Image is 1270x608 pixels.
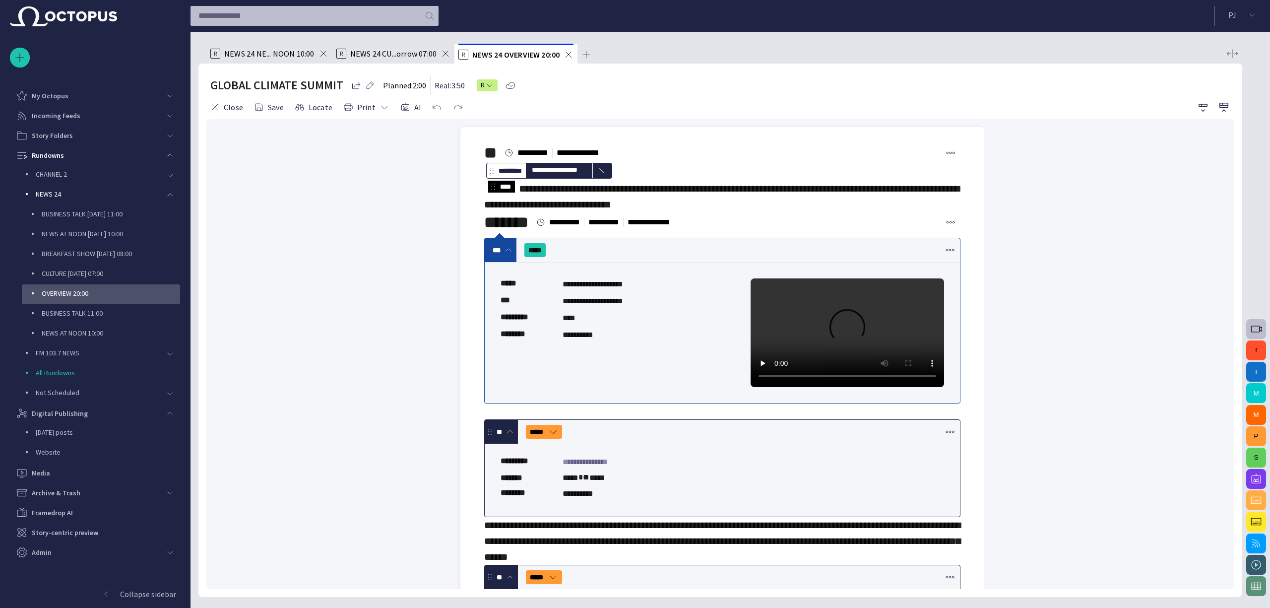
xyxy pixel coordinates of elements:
[36,348,160,358] p: FM 103.7 NEWS
[383,79,426,91] p: Planned: 2:00
[1246,383,1266,403] button: M
[32,528,98,538] p: Story-centric preview
[340,98,393,116] button: Print
[32,91,68,101] p: My Octopus
[472,50,560,60] span: NEWS 24 OVERVIEW 20:00
[22,205,180,225] div: BUSINESS TALK [DATE] 11:00
[16,364,180,384] div: All Rundowns
[336,49,346,59] p: R
[210,49,220,59] p: R
[32,408,88,418] p: Digital Publishing
[435,79,465,91] p: Real: 3:50
[1246,448,1266,468] button: S
[22,324,180,344] div: NEWS AT NOON 10:00
[16,443,180,463] div: Website
[332,44,455,64] div: RNEWS 24 CU...orrow 07:00
[120,588,176,600] p: Collapse sidebar
[42,249,180,259] p: BREAKFAST SHOW [DATE] 08:00
[32,508,73,518] p: Framedrop AI
[42,288,180,298] p: OVERVIEW 20:00
[42,328,180,338] p: NEWS AT NOON 10:00
[22,265,180,284] div: CULTURE [DATE] 07:00
[224,49,315,59] span: NEWS 24 NE... NOON 10:00
[1246,362,1266,382] button: I
[32,111,80,121] p: Incoming Feeds
[458,50,468,60] p: R
[22,245,180,265] div: BREAKFAST SHOW [DATE] 08:00
[36,447,180,457] p: Website
[10,6,117,26] img: Octopus News Room
[454,44,577,64] div: RNEWS 24 OVERVIEW 20:00
[36,388,160,398] p: Not Scheduled
[32,547,52,557] p: Admin
[16,423,180,443] div: [DATE] posts
[350,49,437,59] span: NEWS 24 CU...orrow 07:00
[10,86,180,562] ul: main menu
[32,131,73,140] p: Story Folders
[477,76,498,94] button: R
[1246,340,1266,360] button: f
[210,77,343,93] h2: GLOBAL CLIMATE SUMMIT
[42,308,180,318] p: BUSINESS TALK 11:00
[36,189,160,199] p: NEWS 24
[10,523,180,542] div: Story-centric preview
[206,98,247,116] button: Close
[32,468,50,478] p: Media
[22,304,180,324] div: BUSINESS TALK 11:00
[1246,426,1266,446] button: P
[10,503,180,523] div: Framedrop AI
[36,169,160,179] p: CHANNEL 2
[22,284,180,304] div: OVERVIEW 20:00
[42,269,180,278] p: CULTURE [DATE] 07:00
[291,98,336,116] button: Locate
[1220,6,1264,24] button: PJ
[36,368,180,378] p: All Rundowns
[1246,405,1266,425] button: M
[10,463,180,483] div: Media
[397,98,425,116] button: AI
[10,584,180,604] button: Collapse sidebar
[22,225,180,245] div: NEWS AT NOON [DATE] 10:00
[42,229,180,239] p: NEWS AT NOON [DATE] 10:00
[36,427,180,437] p: [DATE] posts
[42,209,180,219] p: BUSINESS TALK [DATE] 11:00
[32,150,64,160] p: Rundowns
[32,488,80,498] p: Archive & Trash
[1228,9,1236,21] p: P J
[251,98,287,116] button: Save
[206,44,332,64] div: RNEWS 24 NE... NOON 10:00
[481,80,486,90] span: R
